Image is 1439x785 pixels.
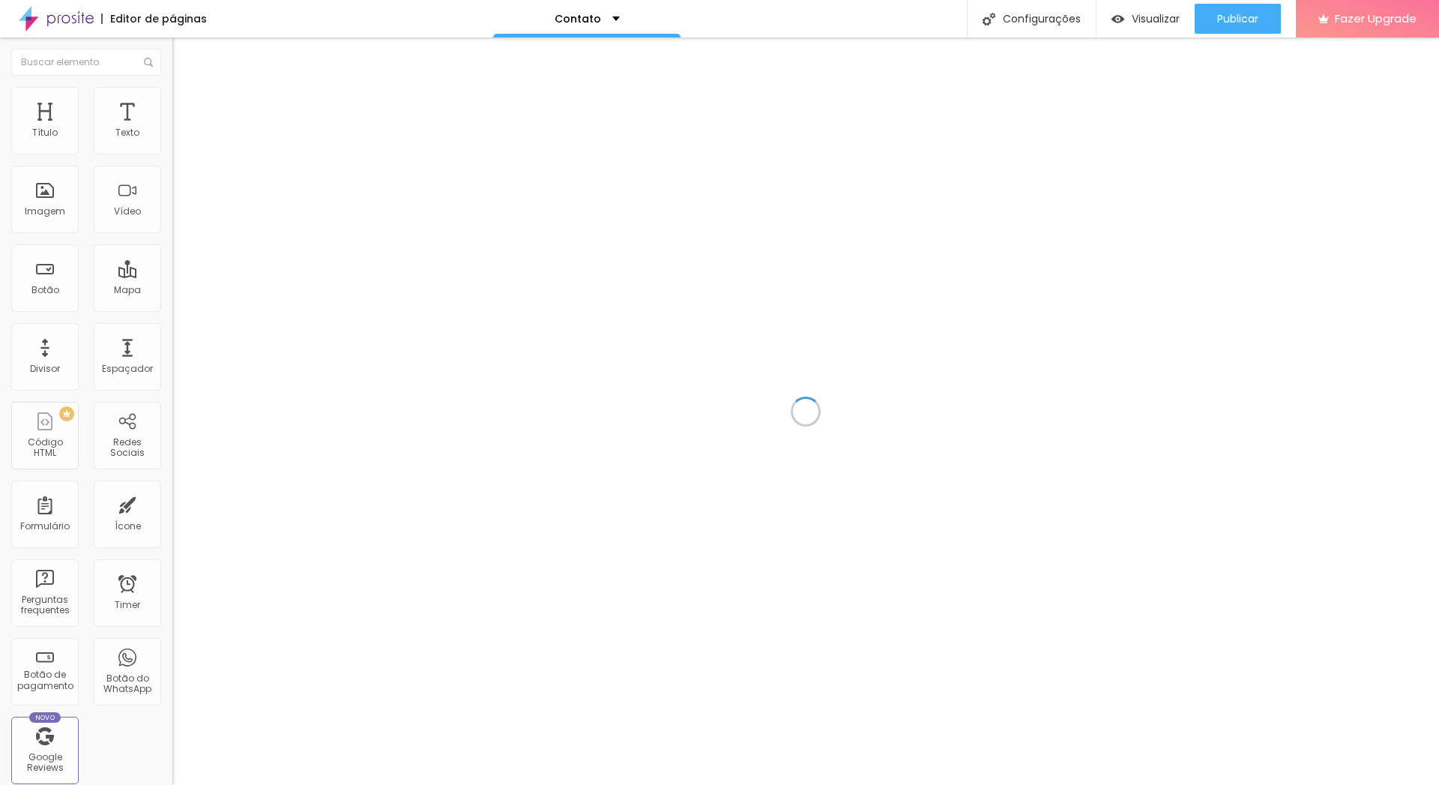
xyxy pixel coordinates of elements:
button: Visualizar [1096,4,1195,34]
img: view-1.svg [1111,13,1124,25]
div: Redes Sociais [97,437,157,459]
img: Icone [144,58,153,67]
span: Fazer Upgrade [1335,12,1417,25]
div: Divisor [30,364,60,374]
div: Espaçador [102,364,153,374]
span: Visualizar [1132,13,1180,25]
div: Vídeo [114,206,141,217]
div: Botão [31,285,59,295]
div: Mapa [114,285,141,295]
p: Contato [555,13,601,24]
input: Buscar elemento [11,49,161,76]
div: Título [32,127,58,138]
div: Imagem [25,206,65,217]
div: Código HTML [15,437,74,459]
div: Novo [29,712,61,723]
div: Formulário [20,521,70,532]
div: Ícone [115,521,141,532]
div: Editor de páginas [101,13,207,24]
div: Botão do WhatsApp [97,673,157,695]
div: Google Reviews [15,752,74,774]
div: Botão de pagamento [15,670,74,691]
button: Publicar [1195,4,1281,34]
div: Texto [115,127,139,138]
img: Icone [983,13,995,25]
div: Timer [115,600,140,610]
div: Perguntas frequentes [15,595,74,616]
span: Publicar [1217,13,1258,25]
